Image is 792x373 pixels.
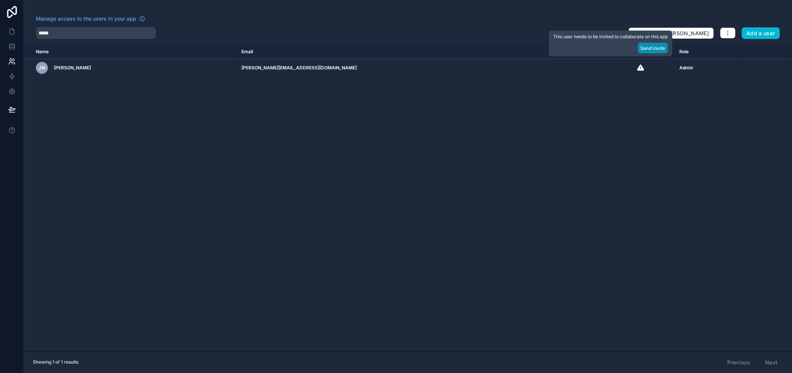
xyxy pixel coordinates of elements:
[638,43,668,54] button: Send Invite
[675,45,743,59] th: Role
[39,65,45,71] span: JM
[36,15,145,22] a: Manage access to the users in your app
[36,15,136,22] span: Manage access to the users in your app
[33,359,78,365] span: Showing 1 of 1 results
[742,27,780,39] button: Add a user
[628,27,714,39] button: Send invite [PERSON_NAME]
[237,59,607,77] td: [PERSON_NAME][EMAIL_ADDRESS][DOMAIN_NAME]
[237,45,607,59] th: Email
[679,65,693,71] span: Admin
[54,65,91,71] span: [PERSON_NAME]
[554,34,668,40] span: This user needs to be invited to collaborate on this app
[24,45,237,59] th: Name
[24,45,792,351] div: scrollable content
